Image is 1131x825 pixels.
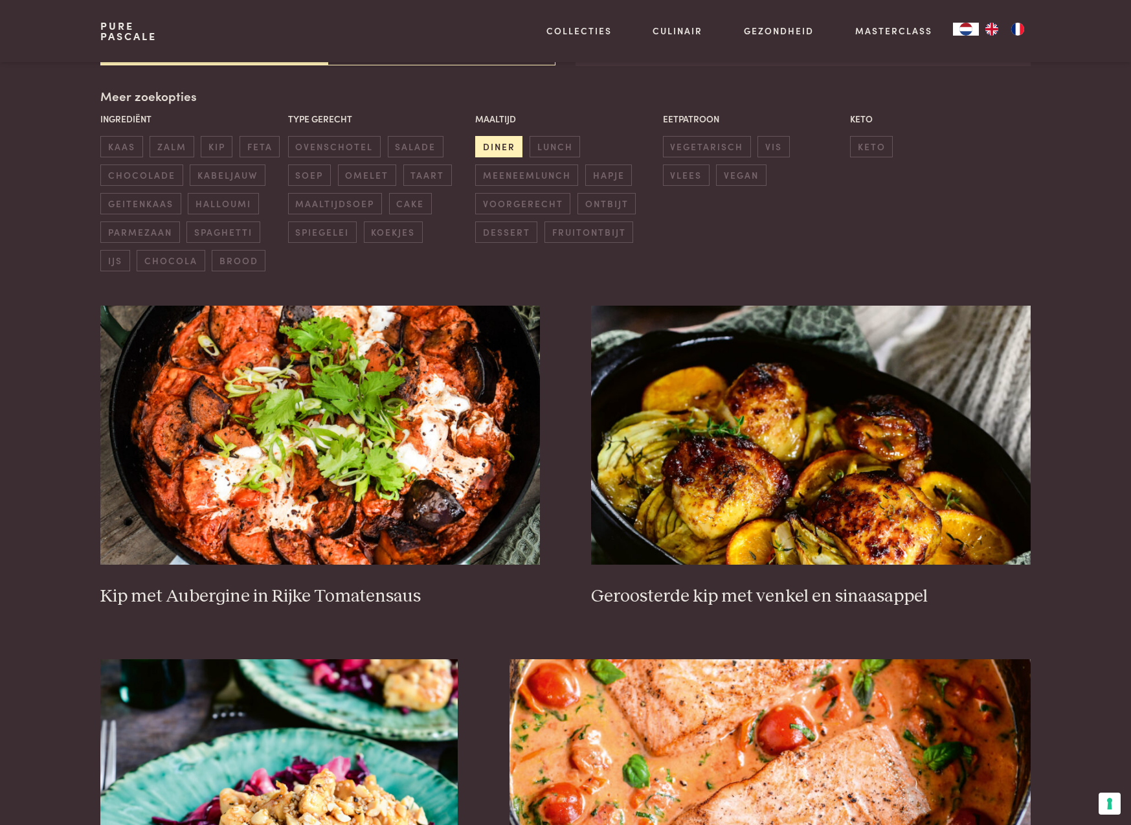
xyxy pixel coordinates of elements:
[653,24,702,38] a: Culinair
[663,164,710,186] span: vlees
[546,24,612,38] a: Collecties
[212,250,265,271] span: brood
[1005,23,1031,36] a: FR
[100,164,183,186] span: chocolade
[100,306,539,565] img: Kip met Aubergine in Rijke Tomatensaus
[137,250,205,271] span: chocola
[850,112,1031,126] p: Keto
[475,136,522,157] span: diner
[744,24,814,38] a: Gezondheid
[288,164,331,186] span: soep
[979,23,1005,36] a: EN
[663,112,844,126] p: Eetpatroon
[475,164,578,186] span: meeneemlunch
[188,193,258,214] span: halloumi
[757,136,789,157] span: vis
[100,21,157,41] a: PurePascale
[100,585,539,608] h3: Kip met Aubergine in Rijke Tomatensaus
[663,136,751,157] span: vegetarisch
[475,221,537,243] span: dessert
[953,23,979,36] div: Language
[953,23,979,36] a: NL
[288,112,469,126] p: Type gerecht
[716,164,766,186] span: vegan
[190,164,265,186] span: kabeljauw
[100,250,129,271] span: ijs
[585,164,632,186] span: hapje
[288,193,382,214] span: maaltijdsoep
[979,23,1031,36] ul: Language list
[186,221,260,243] span: spaghetti
[100,136,142,157] span: kaas
[544,221,633,243] span: fruitontbijt
[591,306,1030,565] img: Geroosterde kip met venkel en sinaasappel
[855,24,932,38] a: Masterclass
[591,585,1030,608] h3: Geroosterde kip met venkel en sinaasappel
[288,221,357,243] span: spiegelei
[475,112,656,126] p: Maaltijd
[389,193,432,214] span: cake
[1099,793,1121,815] button: Uw voorkeuren voor toestemming voor trackingtechnologieën
[338,164,396,186] span: omelet
[240,136,280,157] span: feta
[201,136,232,157] span: kip
[288,136,381,157] span: ovenschotel
[100,306,539,607] a: Kip met Aubergine in Rijke Tomatensaus Kip met Aubergine in Rijke Tomatensaus
[530,136,580,157] span: lunch
[577,193,636,214] span: ontbijt
[850,136,893,157] span: keto
[364,221,423,243] span: koekjes
[150,136,194,157] span: zalm
[403,164,452,186] span: taart
[100,221,179,243] span: parmezaan
[591,306,1030,607] a: Geroosterde kip met venkel en sinaasappel Geroosterde kip met venkel en sinaasappel
[388,136,443,157] span: salade
[100,193,181,214] span: geitenkaas
[953,23,1031,36] aside: Language selected: Nederlands
[100,112,281,126] p: Ingrediënt
[475,193,570,214] span: voorgerecht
